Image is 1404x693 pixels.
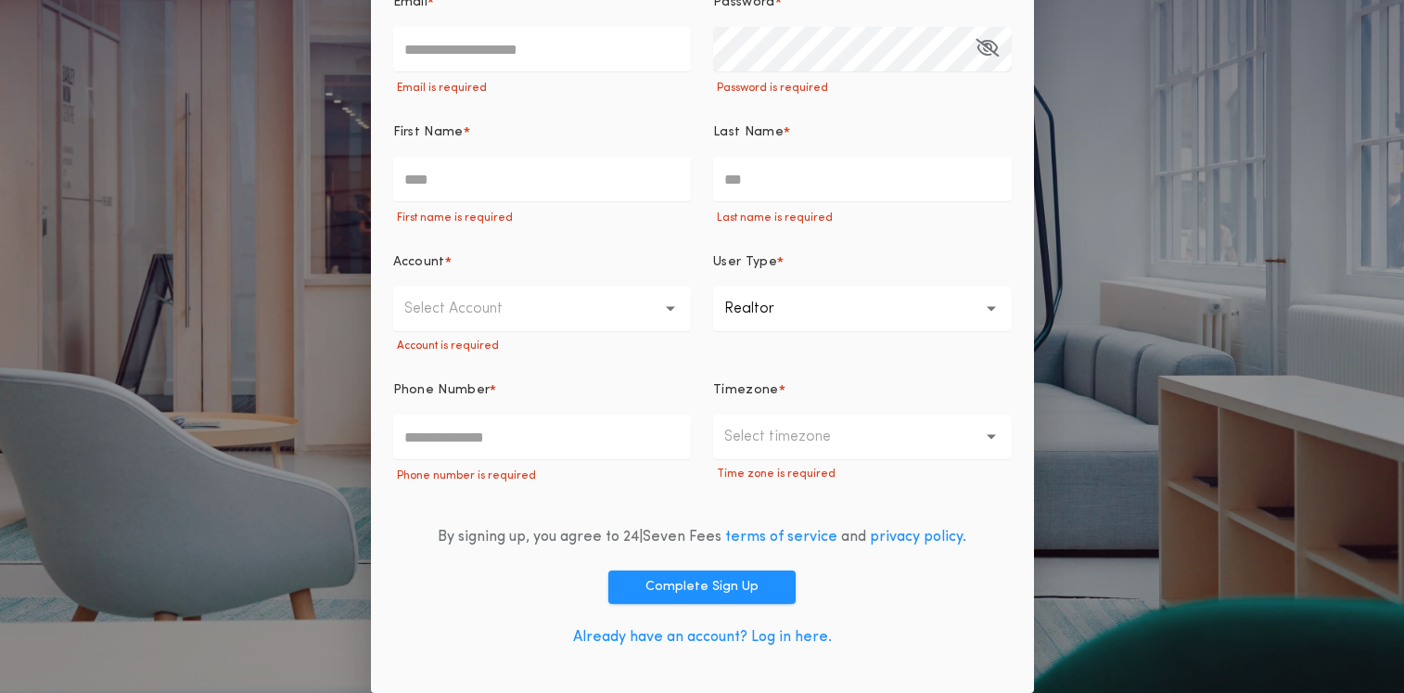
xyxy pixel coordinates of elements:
a: Already have an account? Log in here. [573,630,832,645]
button: Select timezone [713,415,1012,459]
p: Last Name [713,123,784,142]
input: Phone Number* [393,415,692,459]
button: Realtor [713,287,1012,331]
input: First Name* [393,157,692,201]
input: Email* [393,27,692,71]
button: Select Account [393,287,692,331]
div: By signing up, you agree to 24|Seven Fees and [438,526,966,548]
button: Complete Sign Up [608,571,796,604]
p: Select timezone [724,426,861,448]
p: Email is required [393,81,692,96]
input: Last Name* [713,157,1012,201]
p: Realtor [724,298,804,320]
p: Password is required [713,81,1012,96]
p: Time zone is required [713,467,1012,481]
p: First Name [393,123,464,142]
p: Account [393,253,445,272]
p: First name is required [393,211,692,225]
p: User Type [713,253,777,272]
input: Password* [713,27,1012,71]
button: Password* [976,27,999,71]
p: Account is required [393,339,692,353]
p: Phone number is required [393,468,692,483]
p: Select Account [404,298,532,320]
a: privacy policy. [870,530,966,545]
p: Phone Number [393,381,491,400]
p: Timezone [713,381,779,400]
a: terms of service [725,530,837,545]
p: Last name is required [713,211,1012,225]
